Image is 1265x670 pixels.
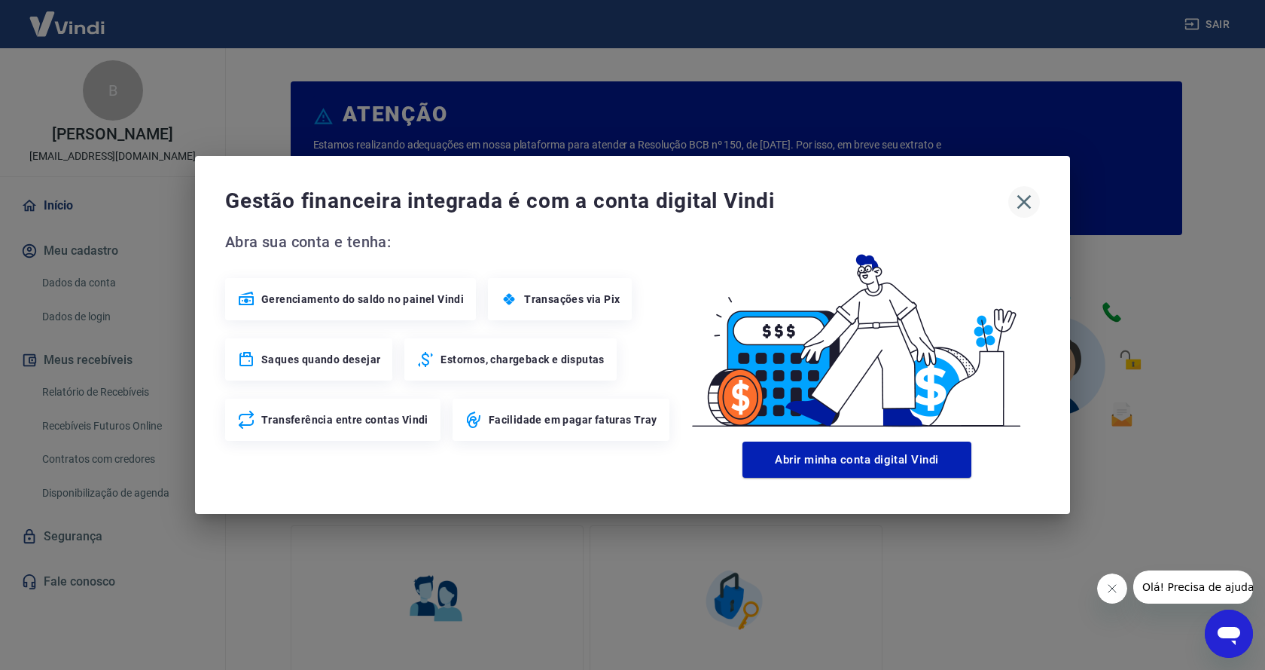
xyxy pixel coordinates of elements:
span: Estornos, chargeback e disputas [440,352,604,367]
span: Saques quando desejar [261,352,380,367]
iframe: Fechar mensagem [1097,574,1127,604]
span: Transferência entre contas Vindi [261,412,428,427]
span: Facilidade em pagar faturas Tray [489,412,657,427]
button: Abrir minha conta digital Vindi [742,442,971,478]
img: Good Billing [674,230,1040,436]
span: Abra sua conta e tenha: [225,230,674,254]
span: Gestão financeira integrada é com a conta digital Vindi [225,186,1008,216]
span: Transações via Pix [524,292,620,307]
iframe: Mensagem da empresa [1133,571,1253,604]
iframe: Botão para abrir a janela de mensagens [1205,610,1253,658]
span: Gerenciamento do saldo no painel Vindi [261,292,464,307]
span: Olá! Precisa de ajuda? [9,11,126,23]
